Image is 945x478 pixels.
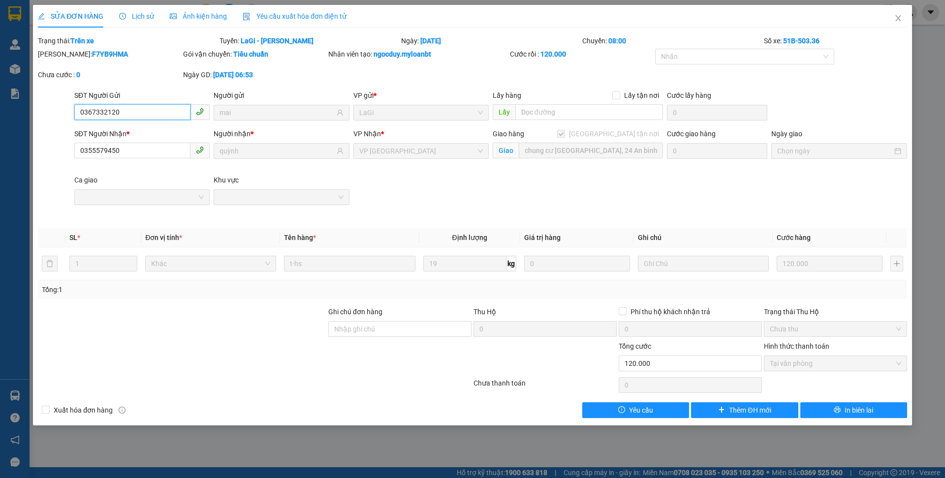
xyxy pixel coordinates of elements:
[213,71,253,79] b: [DATE] 06:53
[771,130,802,138] label: Ngày giao
[214,175,349,185] div: Khu vực
[691,402,798,418] button: plusThêm ĐH mới
[74,128,210,139] div: SĐT Người Nhận
[92,50,128,58] b: F7YB9HMA
[777,256,882,271] input: 0
[845,405,873,416] span: In biên lai
[50,405,117,416] span: Xuất hóa đơn hàng
[890,256,903,271] button: plus
[729,405,771,416] span: Thêm ĐH mới
[783,37,819,45] b: 51B-503.36
[777,234,811,241] span: Cước hàng
[328,321,472,337] input: Ghi chú đơn hàng
[493,130,524,138] span: Giao hàng
[76,71,80,79] b: 0
[524,256,630,271] input: 0
[763,35,908,46] div: Số xe:
[510,49,653,60] div: Cước rồi :
[834,406,841,414] span: printer
[38,69,181,80] div: Chưa cước :
[420,37,441,45] b: [DATE]
[493,143,519,158] span: Giao
[18,60,39,69] span: quyên
[55,10,143,31] span: VP [GEOGRAPHIC_DATA]
[151,256,270,271] span: Khác
[608,37,626,45] b: 08:00
[214,128,349,139] div: Người nhận
[170,12,227,20] span: Ảnh kiện hàng
[38,12,103,20] span: SỬA ĐƠN HÀNG
[243,13,251,21] img: icon
[38,49,181,60] div: [PERSON_NAME]:
[219,35,400,46] div: Tuyến:
[353,130,381,138] span: VP Nhận
[243,12,346,20] span: Yêu cầu xuất hóa đơn điện tử
[540,50,566,58] b: 120.000
[170,13,177,20] span: picture
[524,234,561,241] span: Giá trị hàng
[328,49,508,60] div: Nhân viên tạo:
[565,128,663,139] span: [GEOGRAPHIC_DATA] tận nơi
[359,144,483,158] span: VP Thủ Đức
[38,13,45,20] span: edit
[22,70,66,80] span: 0765542741
[4,13,43,35] strong: Phiếu gửi hàng
[359,105,483,120] span: LaGi
[74,90,210,101] div: SĐT Người Gửi
[515,104,663,120] input: Dọc đường
[582,402,689,418] button: exclamation-circleYêu cầu
[70,37,94,45] b: Trên xe
[777,146,892,156] input: Ngày giao
[493,91,521,99] span: Lấy hàng
[119,12,154,20] span: Lịch sử
[42,284,365,295] div: Tổng: 1
[4,70,66,80] span: SĐT:
[519,143,663,158] input: Giao tận nơi
[196,108,204,116] span: phone
[400,35,582,46] div: Ngày:
[284,234,316,241] span: Tên hàng
[196,146,204,154] span: phone
[145,234,182,241] span: Đơn vị tính
[452,234,487,241] span: Định lượng
[284,256,415,271] input: VD: Bàn, Ghế
[506,256,516,271] span: kg
[4,36,34,55] span: 08:47:02 [DATE]
[337,148,344,154] span: user
[667,91,711,99] label: Cước lấy hàng
[241,37,314,45] b: LaGi - [PERSON_NAME]
[718,406,725,414] span: plus
[353,90,489,101] div: VP gửi
[667,130,716,138] label: Cước giao hàng
[627,306,714,317] span: Phí thu hộ khách nhận trả
[472,378,618,395] div: Chưa thanh toán
[800,402,907,418] button: printerIn biên lai
[493,104,515,120] span: Lấy
[42,256,58,271] button: delete
[667,143,767,159] input: Cước giao hàng
[233,50,268,58] b: Tiêu chuẩn
[629,405,653,416] span: Yêu cầu
[69,234,77,241] span: SL
[374,50,431,58] b: ngocduy.myloanbt
[4,60,143,69] p: Gửi:
[74,176,97,184] label: Ca giao
[884,5,912,32] button: Close
[183,69,326,80] div: Ngày GD:
[620,90,663,101] span: Lấy tận nơi
[214,90,349,101] div: Người gửi
[619,342,651,350] span: Tổng cước
[220,107,334,118] input: Tên người gửi
[667,105,767,120] input: Cước lấy hàng
[119,13,126,20] span: clock-circle
[764,306,907,317] div: Trạng thái Thu Hộ
[894,14,902,22] span: close
[37,35,219,46] div: Trạng thái:
[473,308,496,316] span: Thu Hộ
[183,49,326,60] div: Gói vận chuyển:
[581,35,763,46] div: Chuyến:
[90,33,108,44] span: LaGi
[220,146,334,156] input: Tên người nhận
[764,342,829,350] label: Hình thức thanh toán
[770,356,901,371] span: Tại văn phòng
